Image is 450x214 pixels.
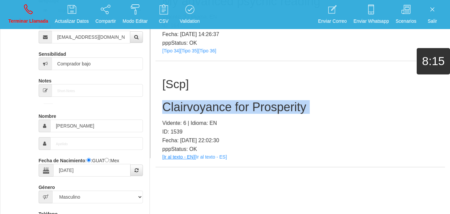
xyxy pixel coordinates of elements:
[50,120,143,132] input: Nombre
[396,17,416,25] p: Scenarios
[120,2,150,27] a: Modo Editar
[180,17,200,25] p: Validation
[96,17,116,25] p: Compartir
[52,84,143,97] input: Short-Notes
[39,75,52,84] label: Notes
[8,17,48,25] p: Terminar Llamada
[162,100,438,114] h2: Clairvoyance for Prosperity
[180,48,198,53] a: [Tipo 35]
[177,2,202,27] a: Validation
[162,154,195,160] a: [Ir al texto - EN]
[52,31,131,43] input: Correo electrónico
[39,48,66,57] label: Sensibilidad
[39,111,56,120] label: Nombre
[123,17,148,25] p: Modo Editar
[93,2,118,27] a: Compartir
[154,17,173,25] p: CSV
[152,2,175,27] a: CSV
[39,182,55,191] label: Género
[39,155,143,177] div: : :GUAT :Mex
[162,78,438,91] h1: [Scp]
[52,57,143,70] input: Sensibilidad
[198,48,216,53] a: [Tipo 36]
[318,17,347,25] p: Enviar Correo
[423,17,442,25] p: Salir
[162,128,438,136] p: ID: 1539
[316,2,349,27] a: Enviar Correo
[421,2,444,27] a: Salir
[162,136,438,145] p: Fecha: [DATE] 22:02:30
[162,30,438,39] p: Fecha: [DATE] 14:26:37
[162,145,438,154] p: pppStatus: OK
[162,48,180,53] a: [Tipo 34]
[6,2,51,27] a: Terminar Llamada
[105,158,109,162] input: :Yuca-Mex
[393,2,419,27] a: Scenarios
[195,154,227,160] a: [Ir al texto - ES]
[351,2,391,27] a: Enviar Whatsapp
[162,39,438,47] p: pppStatus: OK
[39,155,85,164] label: Fecha de Nacimiento
[162,119,438,128] p: Vidente: 6 | Idioma: EN
[55,17,89,25] p: Actualizar Datos
[417,55,450,68] h1: 8:15
[353,17,389,25] p: Enviar Whatsapp
[87,158,91,162] input: :Quechi GUAT
[50,137,143,150] input: Apellido
[53,2,91,27] a: Actualizar Datos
